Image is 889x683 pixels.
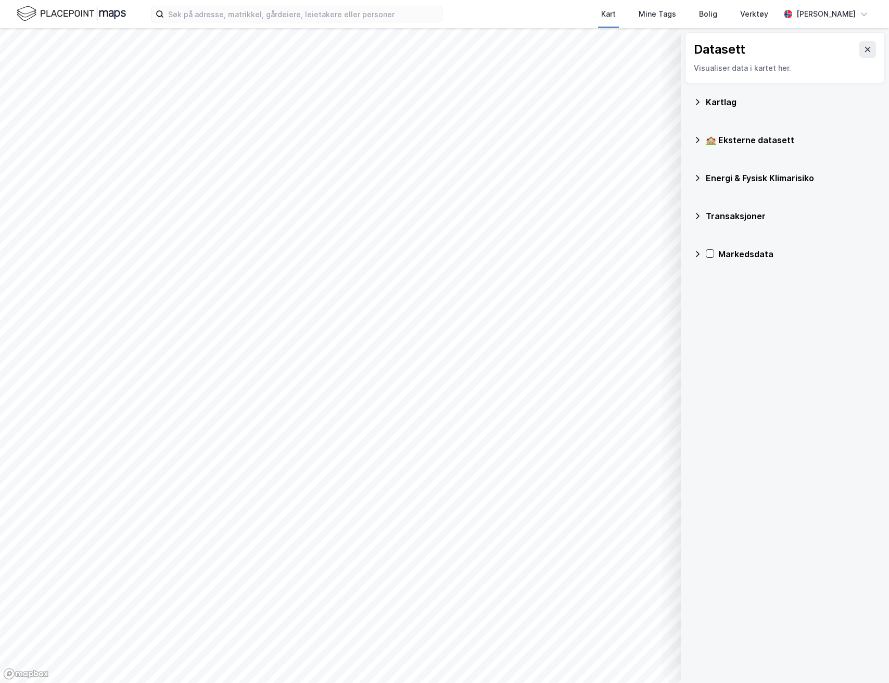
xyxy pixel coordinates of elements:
div: Markedsdata [718,248,877,260]
div: Bolig [699,8,717,20]
iframe: Chat Widget [837,633,889,683]
div: Verktøy [740,8,768,20]
div: Kartlag [706,96,877,108]
div: Transaksjoner [706,210,877,222]
input: Søk på adresse, matrikkel, gårdeiere, leietakere eller personer [164,6,442,22]
div: Mine Tags [639,8,676,20]
img: logo.f888ab2527a4732fd821a326f86c7f29.svg [17,5,126,23]
div: Datasett [694,41,745,58]
div: Visualiser data i kartet her. [694,62,876,74]
div: Energi & Fysisk Klimarisiko [706,172,877,184]
div: Kart [601,8,616,20]
div: [PERSON_NAME] [796,8,856,20]
div: 🏫 Eksterne datasett [706,134,877,146]
a: Mapbox homepage [3,668,49,680]
div: Kontrollprogram for chat [837,633,889,683]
